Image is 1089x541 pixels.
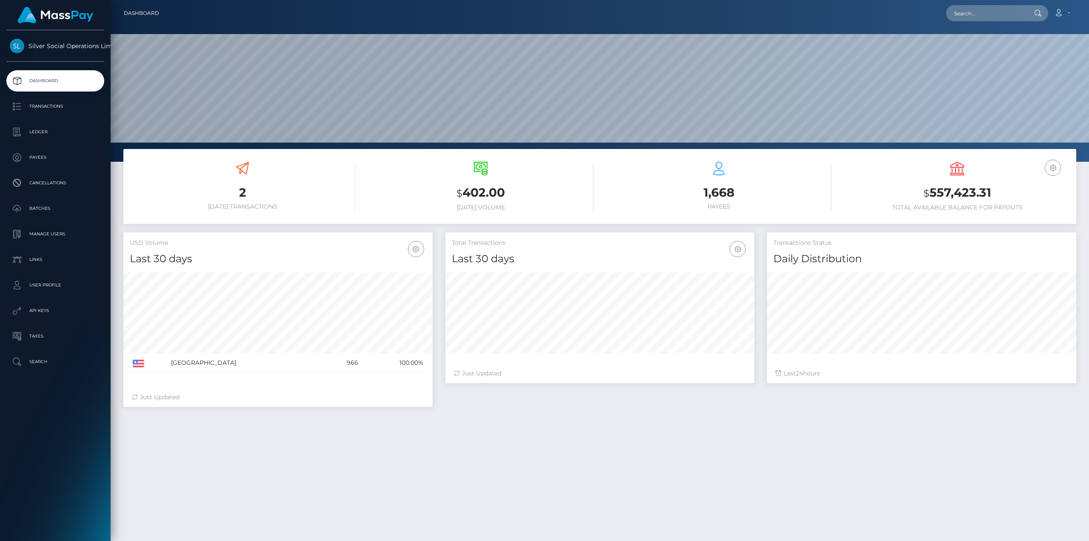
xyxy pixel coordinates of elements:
[10,177,101,189] p: Cancellations
[10,74,101,87] p: Dashboard
[6,172,104,194] a: Cancellations
[133,360,144,367] img: US.png
[17,7,93,23] img: MassPay Logo
[10,151,101,164] p: Payees
[844,204,1070,211] h6: Total Available Balance for Payouts
[10,126,101,138] p: Ledger
[6,121,104,143] a: Ledger
[6,326,104,347] a: Taxes
[6,70,104,92] a: Dashboard
[773,252,1070,266] h4: Daily Distribution
[10,100,101,113] p: Transactions
[10,330,101,343] p: Taxes
[132,393,424,402] div: Just Updated
[6,96,104,117] a: Transactions
[796,369,803,377] span: 24
[323,353,361,373] td: 966
[130,184,355,201] h3: 2
[368,204,593,211] h6: [DATE] Volume
[454,369,746,378] div: Just Updated
[606,184,832,201] h3: 1,668
[6,147,104,168] a: Payees
[10,355,101,368] p: Search
[775,369,1068,378] div: Last hours
[368,184,593,202] h3: 402.00
[6,351,104,372] a: Search
[452,239,748,247] h5: Total Transactions
[946,5,1026,21] input: Search...
[10,202,101,215] p: Batches
[6,42,104,50] span: Silver Social Operations Limited
[456,187,462,199] small: $
[6,198,104,219] a: Batches
[773,239,1070,247] h5: Transactions Status
[10,279,101,292] p: User Profile
[124,4,159,22] a: Dashboard
[6,249,104,270] a: Links
[10,228,101,240] p: Manage Users
[168,353,323,373] td: [GEOGRAPHIC_DATA]
[130,203,355,210] h6: [DATE] Transactions
[10,253,101,266] p: Links
[10,304,101,317] p: API Keys
[130,252,426,266] h4: Last 30 days
[10,39,24,53] img: Silver Social Operations Limited
[6,275,104,296] a: User Profile
[130,239,426,247] h5: USD Volume
[844,184,1070,202] h3: 557,423.31
[452,252,748,266] h4: Last 30 days
[6,300,104,321] a: API Keys
[924,187,929,199] small: $
[606,203,832,210] h6: Payees
[361,353,426,373] td: 100.00%
[6,223,104,245] a: Manage Users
